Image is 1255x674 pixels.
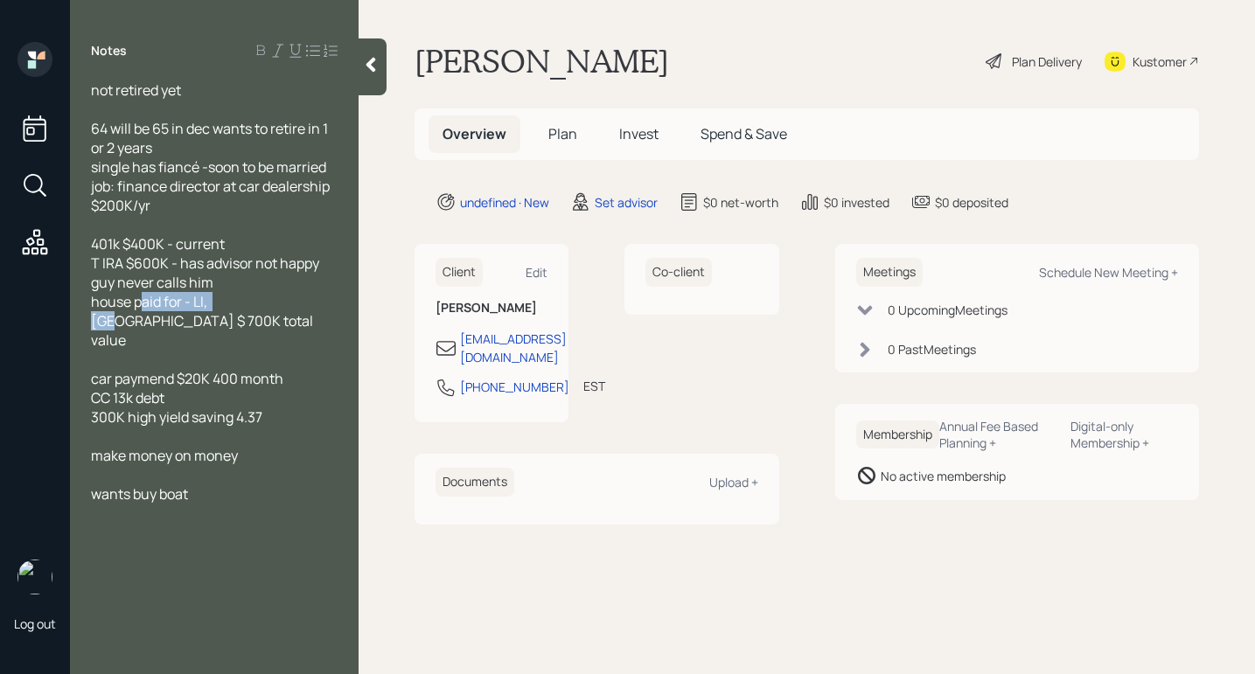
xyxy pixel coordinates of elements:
[1133,52,1187,71] div: Kustomer
[856,420,939,449] h6: Membership
[436,258,483,287] h6: Client
[91,388,164,407] span: CC 13k debt
[17,559,52,594] img: aleksandra-headshot.png
[91,369,283,388] span: car paymend $20K 400 month
[91,484,188,504] span: wants buy boat
[14,615,56,632] div: Log out
[1070,418,1178,451] div: Digital-only Membership +
[91,407,262,427] span: 300K high yield saving 4.37
[703,193,778,212] div: $0 net-worth
[460,378,569,396] div: [PHONE_NUMBER]
[595,193,658,212] div: Set advisor
[91,292,316,350] span: house paid for - LI, [GEOGRAPHIC_DATA] $ 700K total value
[91,80,181,100] span: not retired yet
[436,301,547,316] h6: [PERSON_NAME]
[856,258,923,287] h6: Meetings
[888,301,1007,319] div: 0 Upcoming Meeting s
[709,474,758,490] div: Upload +
[583,377,605,395] div: EST
[443,124,506,143] span: Overview
[91,234,225,254] span: 401k $400K - current
[436,468,514,497] h6: Documents
[619,124,659,143] span: Invest
[460,193,549,212] div: undefined · New
[91,157,326,177] span: single has fiancé -soon to be married
[91,119,331,157] span: 64 will be 65 in dec wants to retire in 1 or 2 years
[939,418,1057,451] div: Annual Fee Based Planning +
[888,340,976,358] div: 0 Past Meeting s
[881,467,1006,485] div: No active membership
[91,446,238,465] span: make money on money
[1012,52,1082,71] div: Plan Delivery
[548,124,577,143] span: Plan
[526,264,547,281] div: Edit
[1039,264,1178,281] div: Schedule New Meeting +
[415,42,669,80] h1: [PERSON_NAME]
[645,258,712,287] h6: Co-client
[460,330,567,366] div: [EMAIL_ADDRESS][DOMAIN_NAME]
[824,193,889,212] div: $0 invested
[935,193,1008,212] div: $0 deposited
[91,177,332,215] span: job: finance director at car dealership $200K/yr
[701,124,787,143] span: Spend & Save
[91,42,127,59] label: Notes
[91,254,322,292] span: T IRA $600K - has advisor not happy guy never calls him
